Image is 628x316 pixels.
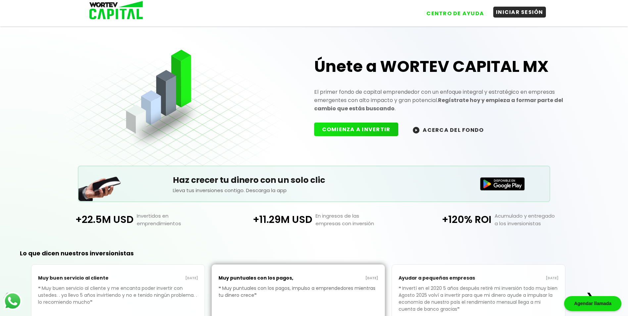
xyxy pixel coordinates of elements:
p: +22.5M USD [46,212,133,227]
h5: Haz crecer tu dinero con un solo clic [173,174,456,186]
img: wortev-capital-acerca-del-fondo [413,127,419,133]
span: ❝ [38,285,42,291]
p: Muy buen servicio al cliente y me encanta poder invertir con ustedes. . ya llevo 5 años invirtien... [38,285,198,316]
button: CENTRO DE AYUDA [424,8,487,19]
p: [DATE] [298,276,378,281]
p: [DATE] [118,276,198,281]
strong: Regístrate hoy y empieza a formar parte del cambio que estás buscando [314,96,563,112]
p: Lleva tus inversiones contigo. Descarga la app [173,186,456,194]
button: INICIAR SESIÓN [493,7,546,18]
p: En ingresos de las empresas con inversión [312,212,403,227]
p: El primer fondo de capital emprendedor con un enfoque integral y estratégico en empresas emergent... [314,88,565,113]
h1: Únete a WORTEV CAPITAL MX [314,56,565,77]
span: ❞ [254,292,258,298]
p: Muy puntuales con los pagos, impulso a emprendedores mientras tu dinero crece [218,285,378,309]
span: ❞ [90,299,94,305]
img: logos_whatsapp-icon.242b2217.svg [3,292,22,310]
div: Agendar llamada [564,296,621,311]
img: Teléfono [78,168,121,201]
p: +120% ROI [404,212,491,227]
p: Muy buen servicio al cliente [38,271,118,285]
p: Acumulado y entregado a los inversionistas [491,212,582,227]
img: Disponible en Google Play [480,177,525,190]
p: [DATE] [479,276,558,281]
button: COMIENZA A INVERTIR [314,123,399,136]
p: Invertidos en emprendimientos [133,212,224,227]
p: Ayudar a pequeñas empresas [399,271,478,285]
span: ❞ [457,306,461,312]
span: ❝ [218,285,222,291]
button: ACERCA DEL FONDO [405,123,492,137]
p: +11.29M USD [224,212,312,227]
p: Muy puntuales con los pagos, [218,271,298,285]
a: INICIAR SESIÓN [487,3,546,19]
button: ❯ [584,290,597,304]
span: ❝ [399,285,402,291]
a: COMIENZA A INVERTIR [314,126,405,133]
a: CENTRO DE AYUDA [417,3,487,19]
